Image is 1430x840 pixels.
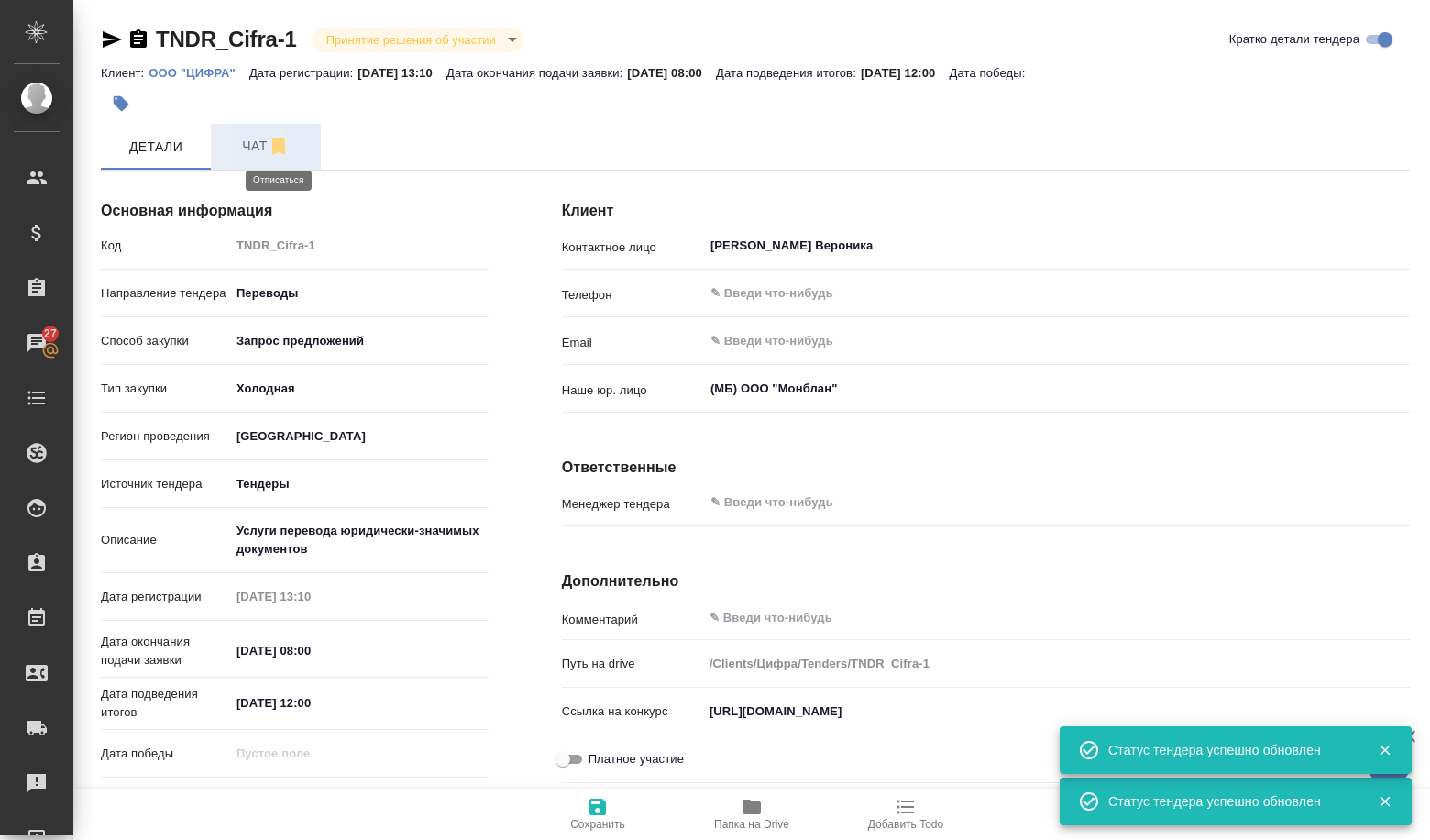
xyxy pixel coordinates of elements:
input: ✎ Введи что-нибудь [230,690,390,716]
input: ✎ Введи что-нибудь [709,492,1343,514]
h4: Ответственные [562,457,1410,479]
p: Ссылка на конкурс [562,702,703,721]
p: Дата регистрации [101,588,230,606]
p: Тип закупки [101,380,230,398]
input: Пустое поле [703,650,1410,677]
p: Дата победы [101,745,230,763]
p: ООО "ЦИФРА" [148,66,249,80]
a: TNDR_Cifra-1 [156,27,297,51]
input: Пустое поле [230,232,489,259]
input: ✎ Введи что-нибудь [709,330,1343,352]
button: Open [1400,339,1403,343]
button: Open [1400,501,1403,504]
input: ✎ Введи что-нибудь [230,637,390,664]
p: Дата победы: [950,66,1030,80]
p: Клиент: [101,66,148,80]
input: Пустое поле [230,583,390,610]
span: Добавить Todo [868,818,943,831]
span: Чат [222,135,310,158]
span: Кратко детали тендера [1229,30,1359,49]
button: Скопировать ссылку для ЯМессенджера [101,28,123,50]
p: Дата окончания подачи заявки: [446,66,627,80]
button: Open [1400,244,1403,248]
input: ✎ Введи что-нибудь [703,698,1410,724]
p: Описание [101,531,230,549]
span: Сохранить [570,818,625,831]
div: [GEOGRAPHIC_DATA] [230,469,489,500]
p: Менеджер тендера [562,495,703,514]
p: Дата подведения итогов [101,685,230,722]
p: Направление тендера [101,284,230,303]
p: Дата окончания подачи заявки [101,633,230,669]
div: Коммерческие закупки [230,786,489,817]
div: Принятие решения об участии [312,28,523,52]
h4: Основная информация [101,200,489,222]
p: Комментарий [562,611,703,629]
p: Регион проведения [101,427,230,446]
p: [DATE] 12:00 [861,66,950,80]
button: Open [1400,292,1403,295]
a: 27 [5,320,69,366]
button: Принятие решения об участии [321,32,501,48]
div: Статус тендера успешно обновлен [1108,741,1350,759]
p: Email [562,334,703,352]
p: Путь на drive [562,655,703,673]
textarea: Услуги перевода юридически-значимых документов [230,515,489,565]
span: Детали [112,136,200,159]
input: ✎ Введи что-нибудь [709,282,1343,304]
span: 27 [33,325,68,343]
button: Скопировать ссылку [127,28,149,50]
h4: Дополнительно [562,570,1410,592]
p: Дата подведения итогов: [716,66,861,80]
p: Код [101,237,230,255]
div: Запрос предложений [230,326,489,357]
button: Папка на Drive [675,789,829,840]
span: Платное участие [588,750,684,768]
a: ООО "ЦИФРА" [148,64,249,80]
p: Телефон [562,286,703,304]
p: Наше юр. лицо [562,381,703,400]
h4: Клиент [562,200,1410,222]
p: Контактное лицо [562,238,703,257]
div: Холодная [230,373,489,404]
div: Переводы [230,278,489,309]
p: [DATE] 13:10 [357,66,446,80]
p: Способ закупки [101,332,230,350]
button: Закрыть [1366,793,1403,810]
button: Добавить тэг [101,83,141,124]
div: [GEOGRAPHIC_DATA] [230,421,489,452]
button: Добавить Todo [829,789,983,840]
button: Сохранить [521,789,675,840]
p: Источник тендера [101,475,230,493]
button: Закрыть [1366,742,1403,758]
p: Дата регистрации: [249,66,357,80]
div: Статус тендера успешно обновлен [1108,792,1350,811]
p: [DATE] 08:00 [627,66,716,80]
input: Пустое поле [230,740,390,767]
span: Папка на Drive [714,818,789,831]
button: Open [1400,387,1403,391]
